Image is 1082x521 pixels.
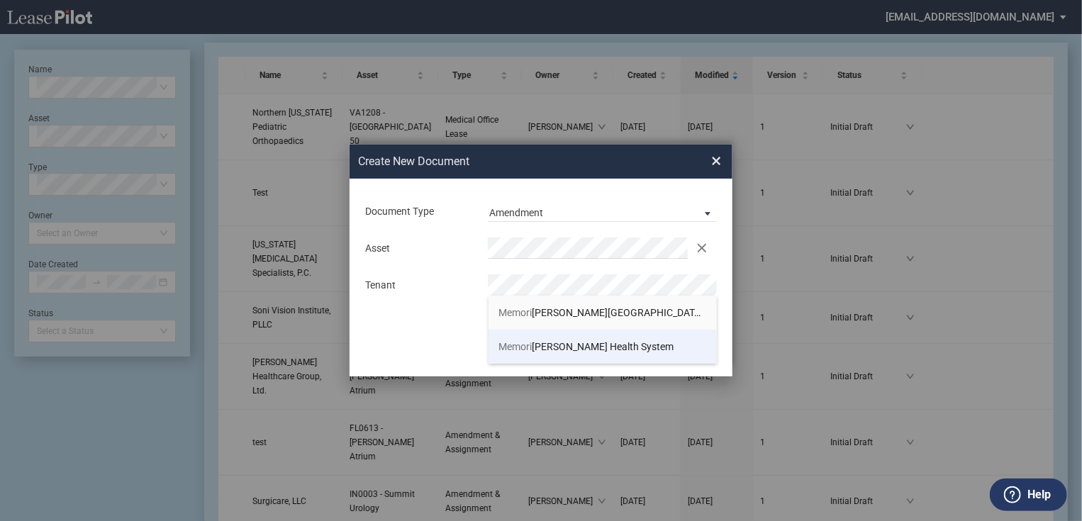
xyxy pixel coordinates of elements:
[489,207,543,218] div: Amendment
[358,154,660,169] h2: Create New Document
[1027,486,1051,504] label: Help
[350,145,732,377] md-dialog: Create New ...
[357,279,479,293] div: Tenant
[499,307,532,318] span: Memori
[357,205,479,219] div: Document Type
[499,307,726,318] span: [PERSON_NAME][GEOGRAPHIC_DATA], LLC
[489,330,718,364] li: Memori[PERSON_NAME] Health System
[488,201,717,222] md-select: Document Type: Amendment
[711,150,721,172] span: ×
[499,341,532,352] span: Memori
[357,242,479,256] div: Asset
[499,341,674,352] span: [PERSON_NAME] Health System
[489,296,718,330] li: Memori[PERSON_NAME][GEOGRAPHIC_DATA], LLC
